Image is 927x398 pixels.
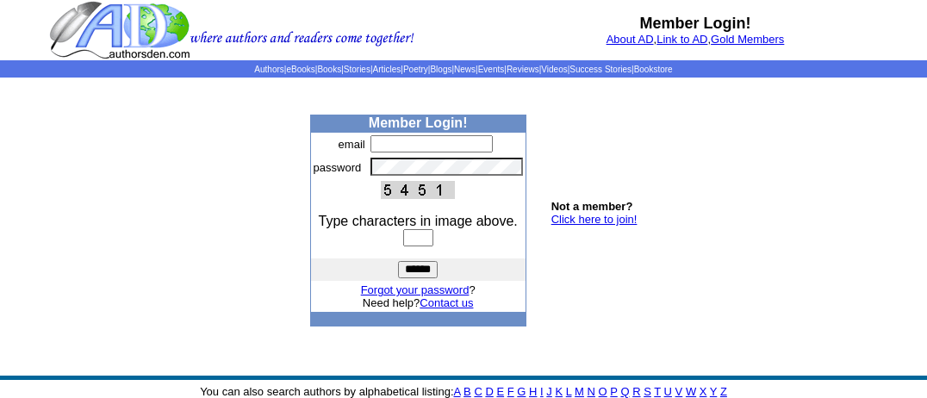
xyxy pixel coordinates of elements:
font: You can also search authors by alphabetical listing: [200,385,727,398]
a: M [575,385,584,398]
a: D [485,385,493,398]
a: G [517,385,526,398]
a: O [599,385,607,398]
font: ? [361,283,476,296]
a: S [644,385,651,398]
a: Authors [254,65,283,74]
a: Z [720,385,727,398]
a: A [454,385,461,398]
a: U [664,385,672,398]
a: About AD [607,33,654,46]
font: Need help? [363,296,474,309]
a: Gold Members [711,33,784,46]
a: B [463,385,471,398]
a: V [675,385,683,398]
a: C [474,385,482,398]
b: Member Login! [369,115,468,130]
a: News [454,65,476,74]
a: Reviews [507,65,539,74]
a: W [686,385,696,398]
a: Books [317,65,341,74]
a: Bookstore [634,65,673,74]
a: Blogs [430,65,451,74]
a: Q [620,385,629,398]
a: Click here to join! [551,213,638,226]
a: Events [478,65,505,74]
a: Contact us [420,296,473,309]
a: Y [710,385,717,398]
a: Articles [373,65,401,74]
span: | | | | | | | | | | | | [254,65,672,74]
a: eBooks [286,65,314,74]
a: H [529,385,537,398]
font: email [339,138,365,151]
a: T [654,385,661,398]
a: K [555,385,563,398]
a: Success Stories [569,65,631,74]
font: , , [607,33,785,46]
a: R [632,385,640,398]
a: Link to AD [656,33,707,46]
a: Forgot your password [361,283,470,296]
a: Stories [344,65,370,74]
a: J [546,385,552,398]
b: Not a member? [551,200,633,213]
font: password [314,161,362,174]
a: E [496,385,504,398]
a: P [610,385,617,398]
font: Type characters in image above. [319,214,518,228]
a: I [540,385,544,398]
a: X [700,385,707,398]
img: This Is CAPTCHA Image [381,181,455,199]
b: Member Login! [640,15,751,32]
a: F [507,385,514,398]
a: N [588,385,595,398]
a: L [566,385,572,398]
a: Videos [541,65,567,74]
a: Poetry [403,65,428,74]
